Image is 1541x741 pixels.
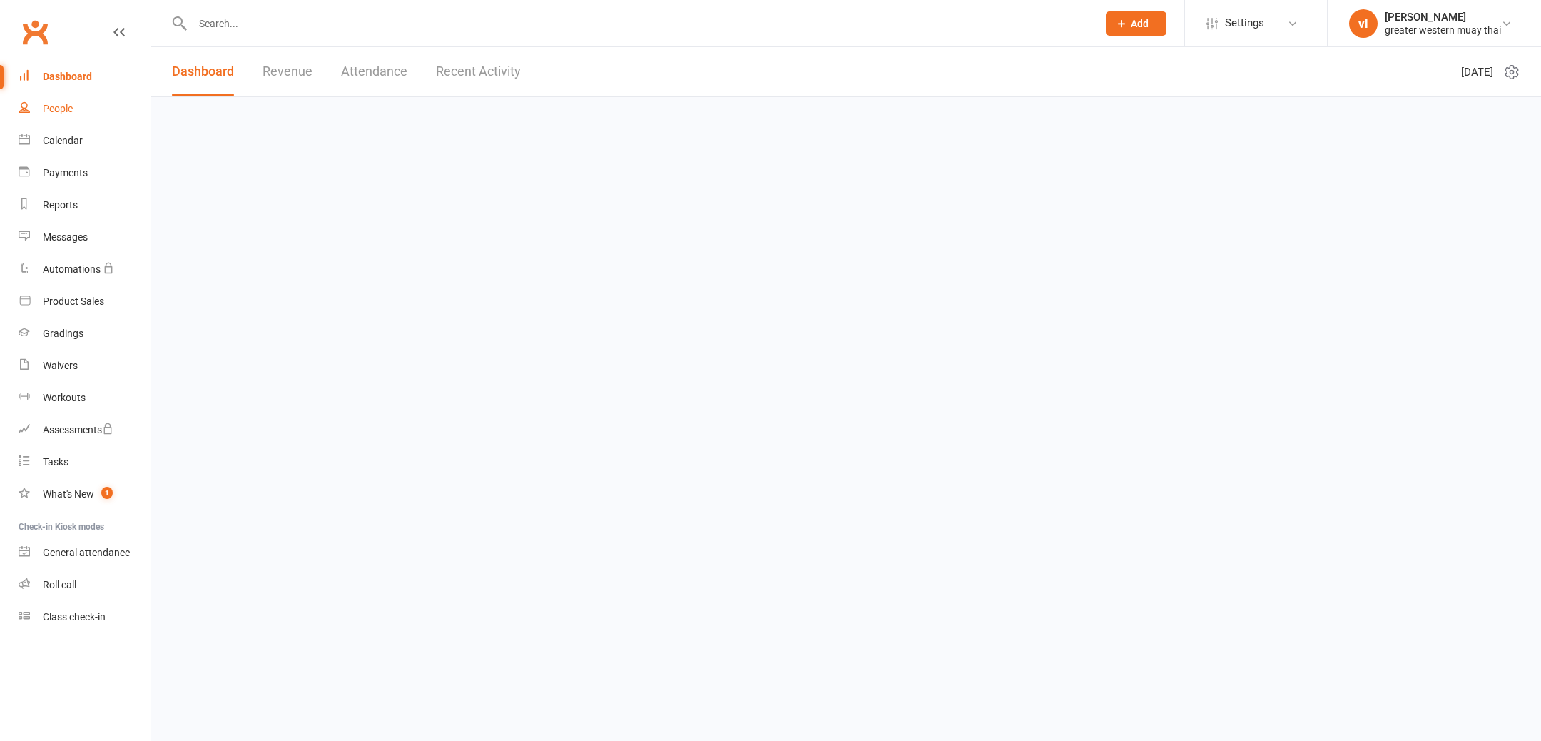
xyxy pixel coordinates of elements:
div: Gradings [43,328,83,339]
div: vl [1349,9,1378,38]
a: General attendance kiosk mode [19,537,151,569]
div: Calendar [43,135,83,146]
a: Messages [19,221,151,253]
a: Recent Activity [436,47,521,96]
a: Reports [19,189,151,221]
div: Assessments [43,424,113,435]
a: Gradings [19,318,151,350]
div: Dashboard [43,71,92,82]
a: Payments [19,157,151,189]
div: General attendance [43,547,130,558]
div: [PERSON_NAME] [1385,11,1501,24]
a: Revenue [263,47,312,96]
a: Clubworx [17,14,53,50]
div: Class check-in [43,611,106,622]
div: Messages [43,231,88,243]
a: Roll call [19,569,151,601]
div: Automations [43,263,101,275]
a: Tasks [19,446,151,478]
div: greater western muay thai [1385,24,1501,36]
a: Attendance [341,47,407,96]
input: Search... [188,14,1087,34]
a: Dashboard [172,47,234,96]
div: Tasks [43,456,68,468]
div: Waivers [43,360,78,371]
a: Dashboard [19,61,151,93]
a: Calendar [19,125,151,157]
div: Workouts [43,392,86,403]
a: People [19,93,151,125]
a: Assessments [19,414,151,446]
a: Class kiosk mode [19,601,151,633]
a: Product Sales [19,286,151,318]
button: Add [1106,11,1166,36]
a: Automations [19,253,151,286]
a: Waivers [19,350,151,382]
div: People [43,103,73,114]
div: Payments [43,167,88,178]
a: Workouts [19,382,151,414]
a: What's New1 [19,478,151,510]
div: Product Sales [43,296,104,307]
span: Add [1131,18,1149,29]
div: Reports [43,199,78,211]
div: Roll call [43,579,76,590]
div: What's New [43,488,94,500]
span: Settings [1225,7,1264,39]
span: 1 [101,487,113,499]
span: [DATE] [1461,64,1493,81]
